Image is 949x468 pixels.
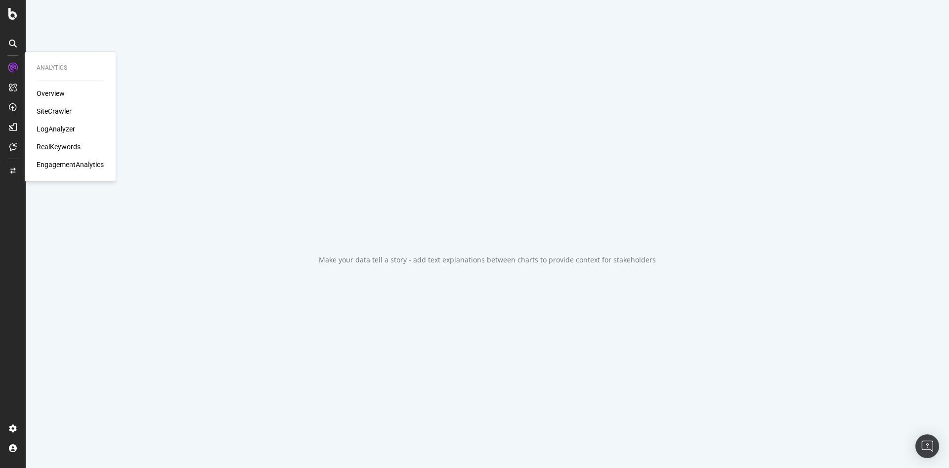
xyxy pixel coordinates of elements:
div: Open Intercom Messenger [915,434,939,458]
div: animation [452,204,523,239]
a: LogAnalyzer [37,124,75,134]
a: EngagementAnalytics [37,160,104,170]
a: RealKeywords [37,142,81,152]
a: Overview [37,88,65,98]
div: Analytics [37,64,104,72]
a: SiteCrawler [37,106,72,116]
div: Make your data tell a story - add text explanations between charts to provide context for stakeho... [319,255,656,265]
